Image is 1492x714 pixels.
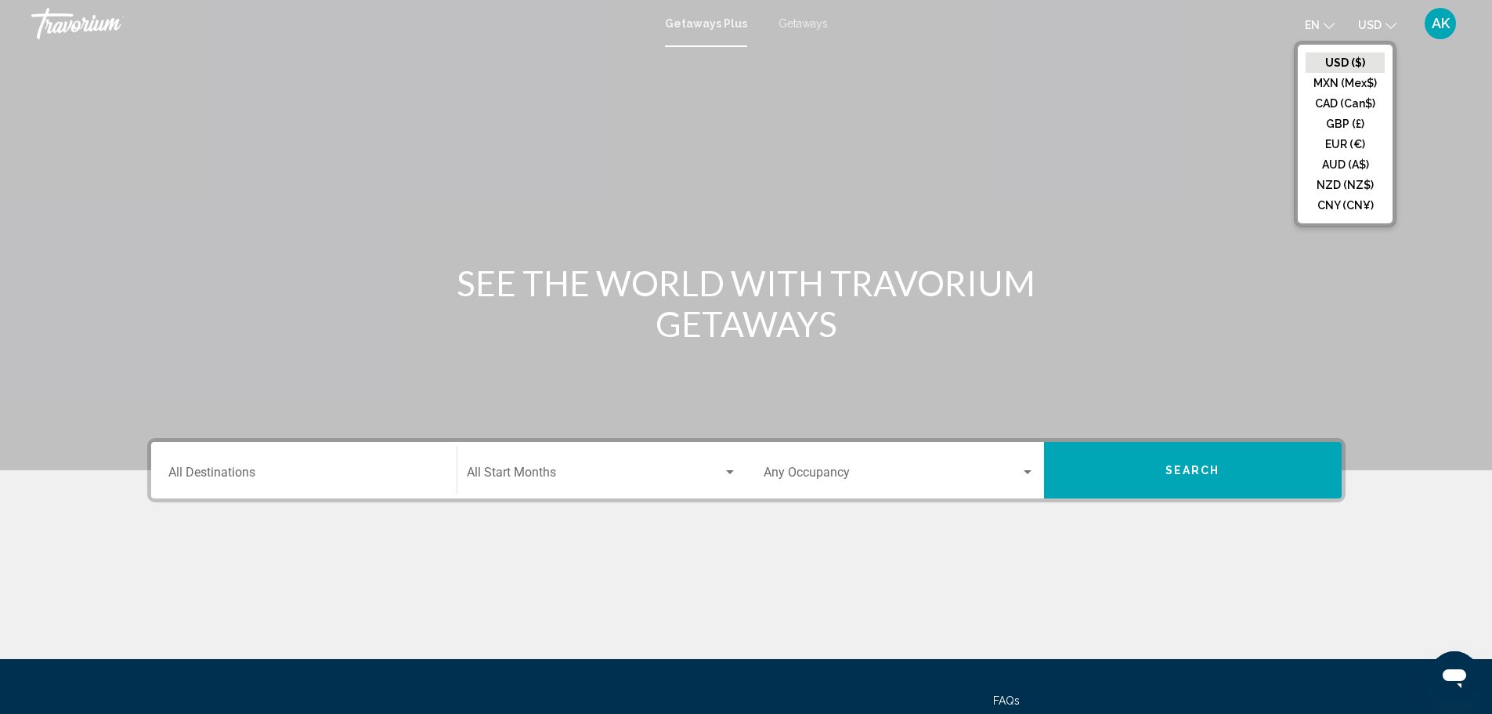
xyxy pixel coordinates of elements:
[1429,651,1479,701] iframe: Кнопка запуска окна обмена сообщениями
[1420,7,1461,40] button: User Menu
[1358,19,1382,31] span: USD
[1306,53,1385,73] button: USD ($)
[993,694,1020,707] a: FAQs
[779,17,828,30] a: Getaways
[1044,442,1342,498] button: Search
[665,17,747,30] a: Getaways Plus
[1165,465,1220,477] span: Search
[1358,13,1396,36] button: Change currency
[1306,73,1385,93] button: MXN (Mex$)
[1306,195,1385,216] button: CNY (CN¥)
[1306,154,1385,175] button: AUD (A$)
[1306,175,1385,195] button: NZD (NZ$)
[151,442,1342,498] div: Search widget
[1306,134,1385,154] button: EUR (€)
[1305,19,1320,31] span: en
[1305,13,1335,36] button: Change language
[1306,114,1385,134] button: GBP (£)
[1432,16,1450,31] span: AK
[1306,93,1385,114] button: CAD (Can$)
[453,263,1040,344] h1: SEE THE WORLD WITH TRAVORIUM GETAWAYS
[31,8,649,39] a: Travorium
